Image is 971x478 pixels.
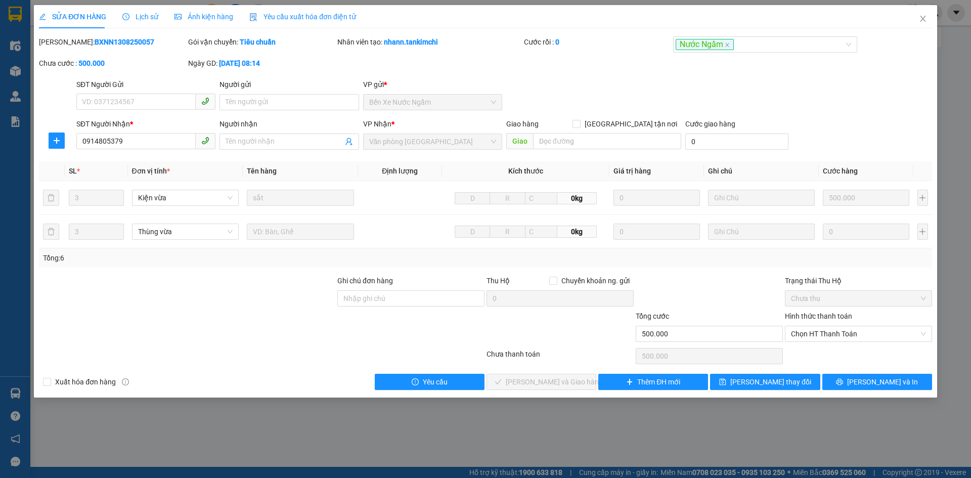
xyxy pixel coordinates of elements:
[455,192,491,204] input: D
[39,58,186,69] div: Chưa cước :
[249,13,356,21] span: Yêu cầu xuất hóa đơn điện tử
[219,118,359,129] div: Người nhận
[43,224,59,240] button: delete
[337,36,522,48] div: Nhân viên tạo:
[917,190,928,206] button: plus
[369,134,496,149] span: Văn phòng Đà Nẵng
[247,190,354,206] input: VD: Bàn, Ghế
[122,378,129,385] span: info-circle
[69,167,77,175] span: SL
[382,167,418,175] span: Định lượng
[174,13,182,20] span: picture
[919,15,927,23] span: close
[791,291,926,306] span: Chưa thu
[49,137,64,145] span: plus
[412,378,419,386] span: exclamation-circle
[685,120,735,128] label: Cước giao hàng
[613,224,699,240] input: 0
[823,224,909,240] input: 0
[704,161,819,181] th: Ghi chú
[725,42,730,48] span: close
[423,376,448,387] span: Yêu cầu
[384,38,438,46] b: nhann.tankimchi
[138,224,233,239] span: Thùng vừa
[791,326,926,341] span: Chọn HT Thanh Toán
[39,13,106,21] span: SỬA ĐƠN HÀNG
[487,374,596,390] button: check[PERSON_NAME] và Giao hàng
[506,133,533,149] span: Giao
[785,275,932,286] div: Trạng thái Thu Hộ
[636,312,669,320] span: Tổng cước
[485,349,635,366] div: Chưa thanh toán
[375,374,484,390] button: exclamation-circleYêu cầu
[490,226,525,238] input: R
[43,190,59,206] button: delete
[122,13,158,21] span: Lịch sử
[188,58,335,69] div: Ngày GD:
[78,59,105,67] b: 500.000
[708,190,815,206] input: Ghi Chú
[363,79,502,90] div: VP gửi
[524,36,671,48] div: Cước rồi :
[525,226,557,238] input: C
[730,376,811,387] span: [PERSON_NAME] thay đổi
[490,192,525,204] input: R
[43,252,375,264] div: Tổng: 6
[909,5,937,33] button: Close
[455,226,491,238] input: D
[39,13,46,20] span: edit
[525,192,557,204] input: C
[76,118,215,129] div: SĐT Người Nhận
[132,167,170,175] span: Đơn vị tính
[557,275,634,286] span: Chuyển khoản ng. gửi
[487,277,510,285] span: Thu Hộ
[51,376,120,387] span: Xuất hóa đơn hàng
[613,167,651,175] span: Giá trị hàng
[613,190,699,206] input: 0
[557,192,597,204] span: 0kg
[247,224,354,240] input: VD: Bàn, Ghế
[710,374,820,390] button: save[PERSON_NAME] thay đổi
[823,190,909,206] input: 0
[506,120,539,128] span: Giao hàng
[823,167,858,175] span: Cước hàng
[76,79,215,90] div: SĐT Người Gửi
[369,95,496,110] span: Bến Xe Nước Ngầm
[626,378,633,386] span: plus
[337,290,484,307] input: Ghi chú đơn hàng
[174,13,233,21] span: Ảnh kiện hàng
[555,38,559,46] b: 0
[240,38,276,46] b: Tiêu chuẩn
[219,79,359,90] div: Người gửi
[363,120,391,128] span: VP Nhận
[685,134,788,150] input: Cước giao hàng
[557,226,597,238] span: 0kg
[637,376,680,387] span: Thêm ĐH mới
[188,36,335,48] div: Gói vận chuyển:
[676,39,734,51] span: Nước Ngầm
[847,376,918,387] span: [PERSON_NAME] và In
[581,118,681,129] span: [GEOGRAPHIC_DATA] tận nơi
[533,133,681,149] input: Dọc đường
[822,374,932,390] button: printer[PERSON_NAME] và In
[719,378,726,386] span: save
[122,13,129,20] span: clock-circle
[39,36,186,48] div: [PERSON_NAME]:
[247,167,277,175] span: Tên hàng
[508,167,543,175] span: Kích thước
[337,277,393,285] label: Ghi chú đơn hàng
[201,97,209,105] span: phone
[345,138,353,146] span: user-add
[836,378,843,386] span: printer
[917,224,928,240] button: plus
[201,137,209,145] span: phone
[249,13,257,21] img: icon
[138,190,233,205] span: Kiện vừa
[49,133,65,149] button: plus
[708,224,815,240] input: Ghi Chú
[219,59,260,67] b: [DATE] 08:14
[598,374,708,390] button: plusThêm ĐH mới
[785,312,852,320] label: Hình thức thanh toán
[95,38,154,46] b: BXNN1308250057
